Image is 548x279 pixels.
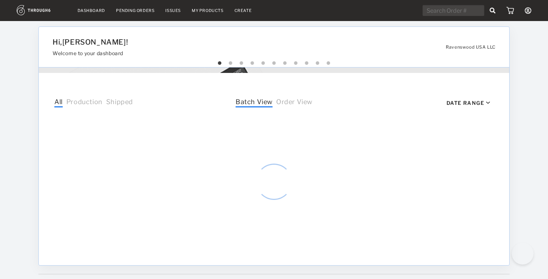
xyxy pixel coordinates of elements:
[238,60,245,67] button: 3
[66,98,103,107] span: Production
[234,8,252,13] a: Create
[486,102,490,104] img: icon_caret_down_black.69fb8af9.svg
[270,60,278,67] button: 6
[216,60,223,67] button: 1
[192,8,224,13] a: My Products
[260,60,267,67] button: 5
[314,60,321,67] button: 10
[325,60,332,67] button: 11
[423,5,484,16] input: Search Order #
[53,50,421,56] h3: Welcome to your dashboard
[506,7,514,14] img: icon_cart.dab5cea1.svg
[106,98,133,107] span: Shipped
[249,60,256,67] button: 4
[17,5,67,15] img: logo.1c10ca64.svg
[116,8,154,13] a: Pending Orders
[165,8,181,13] a: Issues
[447,100,484,106] div: Date Range
[292,60,299,67] button: 8
[39,67,510,249] img: 68b8b232-0003-4352-b7e2-3a53cc3ac4a2.gif
[236,98,273,107] span: Batch View
[512,243,534,264] iframe: Toggle Customer Support
[446,44,495,50] span: Ravenswood USA LLC
[276,98,312,107] span: Order View
[303,60,310,67] button: 9
[281,60,288,67] button: 7
[78,8,105,13] a: Dashboard
[227,60,234,67] button: 2
[53,38,421,46] h1: Hi, [PERSON_NAME] !
[54,98,63,107] span: All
